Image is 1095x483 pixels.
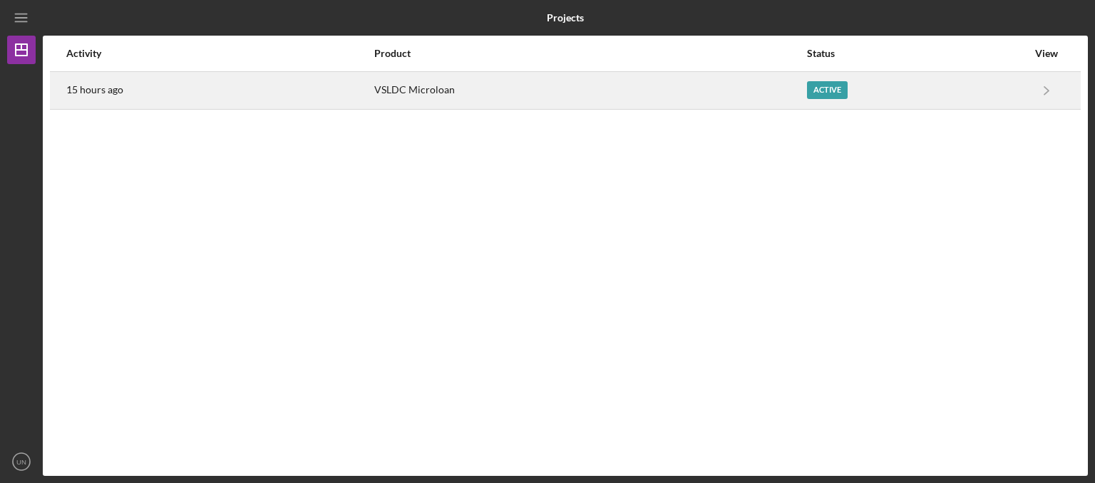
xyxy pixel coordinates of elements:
button: UN [7,447,36,476]
div: Active [807,81,848,99]
div: VSLDC Microloan [374,73,805,108]
div: View [1029,48,1064,59]
div: Product [374,48,805,59]
div: Status [807,48,1027,59]
div: Activity [66,48,373,59]
time: 2025-08-20 02:43 [66,84,123,95]
b: Projects [547,12,584,24]
text: UN [16,458,26,466]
